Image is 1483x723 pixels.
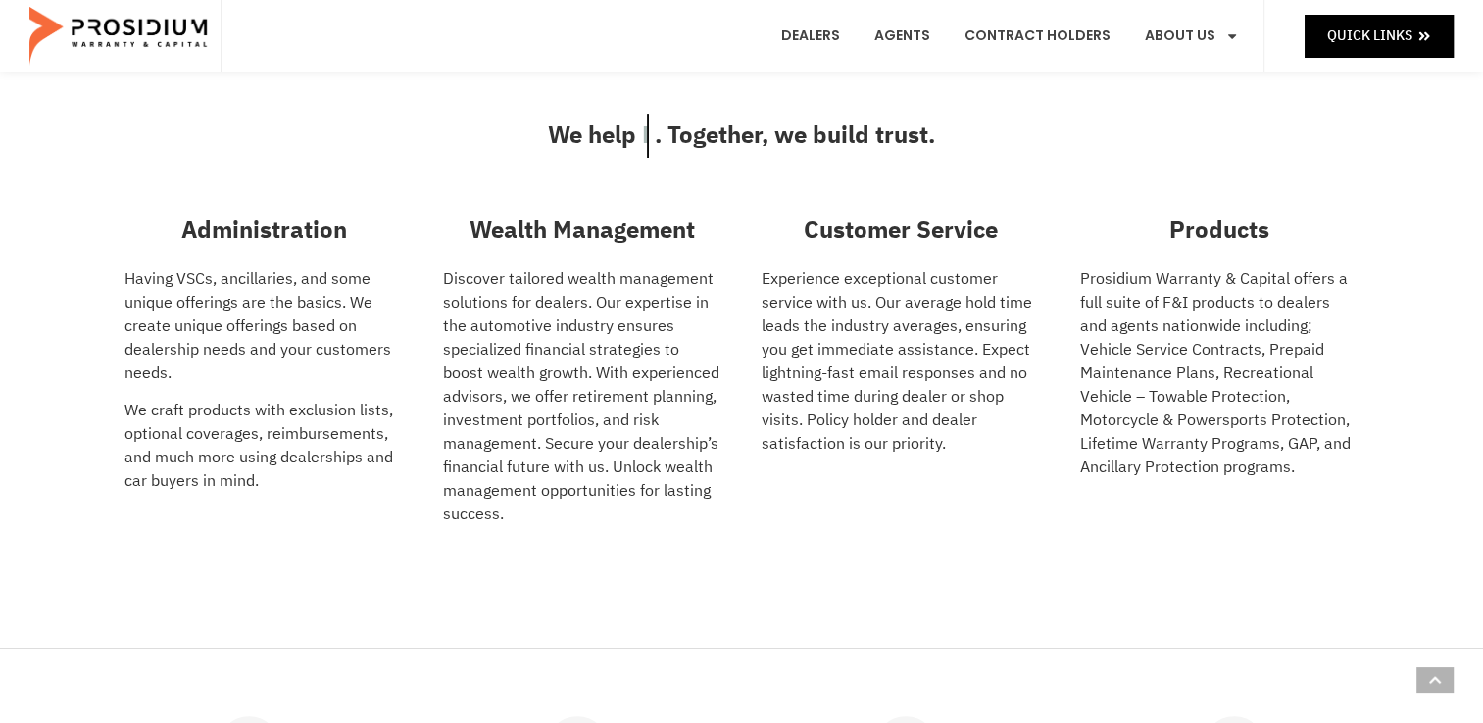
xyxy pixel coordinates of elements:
span: . Together, we build trust. [655,114,935,159]
p: We craft products with exclusion lists, optional coverages, reimbursements, and much more using d... [124,399,404,493]
h3: Administration [124,213,404,248]
p: Experience exceptional customer service with us. Our average hold time leads the industry average... [762,267,1041,456]
p: Discover tailored wealth management solutions for dealers. Our expertise in the automotive indust... [443,267,722,526]
h3: Customer Service [762,213,1041,248]
span: We help [548,114,636,159]
span: Quick Links [1327,24,1412,48]
p: Having VSCs, ancillaries, and some unique offerings are the basics. We create unique offerings ba... [124,267,404,385]
a: Quick Links [1305,15,1454,57]
p: Prosidium Warranty & Capital offers a full suite of F&I products to dealers and agents nationwide... [1080,267,1359,479]
h3: Products [1080,213,1359,248]
h3: Wealth Management [443,213,722,248]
